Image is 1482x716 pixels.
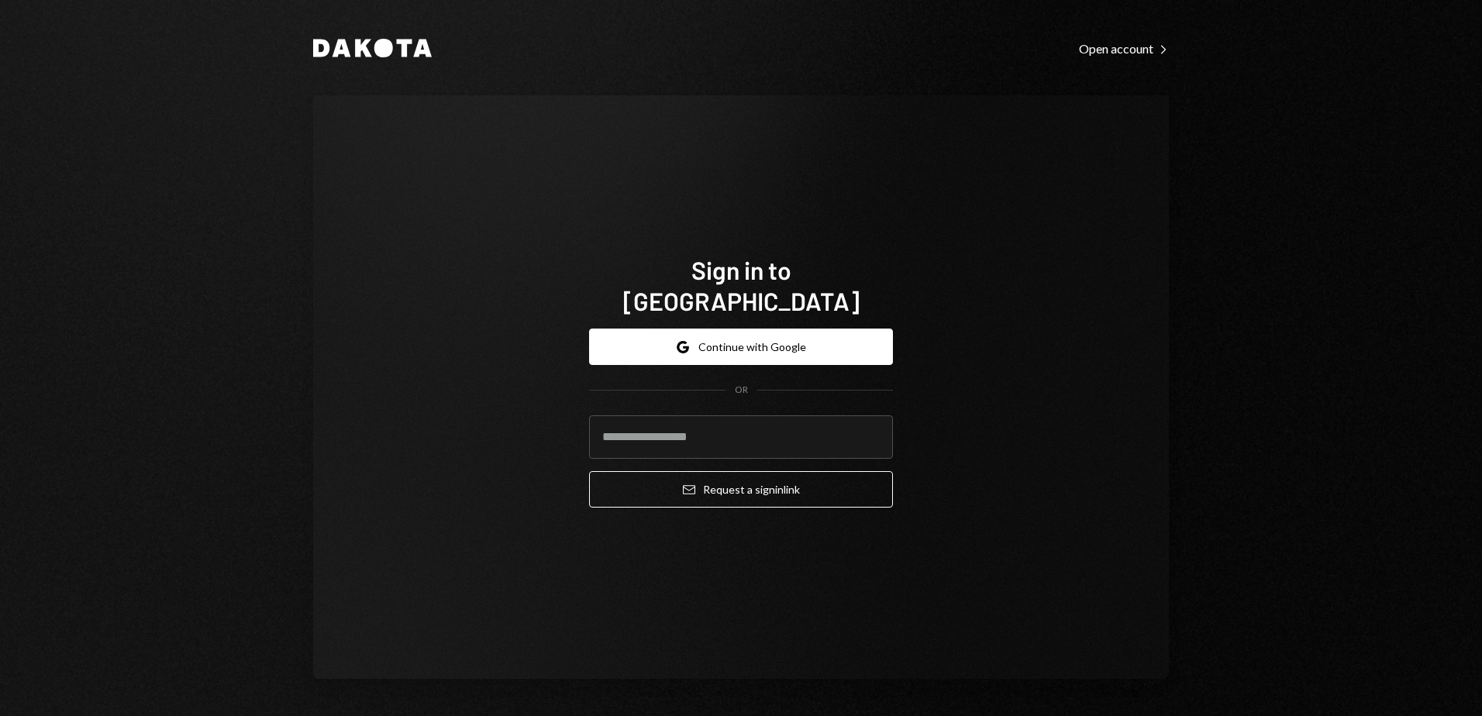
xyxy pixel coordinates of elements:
[589,329,893,365] button: Continue with Google
[589,254,893,316] h1: Sign in to [GEOGRAPHIC_DATA]
[589,471,893,508] button: Request a signinlink
[1079,40,1169,57] a: Open account
[1079,41,1169,57] div: Open account
[735,384,748,397] div: OR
